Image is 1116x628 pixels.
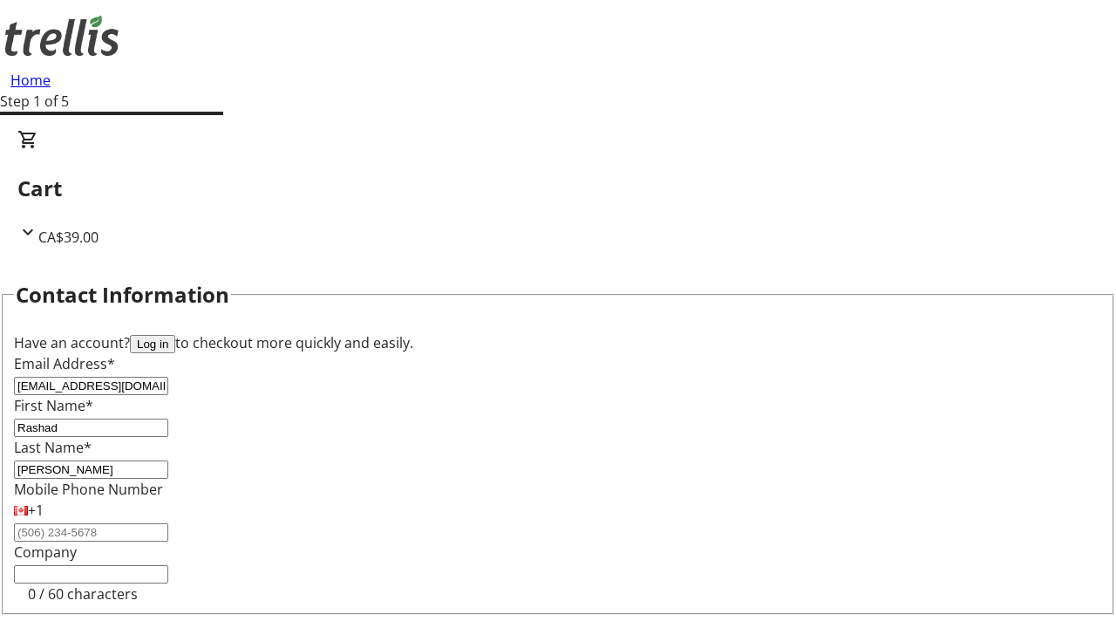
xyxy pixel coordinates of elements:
[38,228,99,247] span: CA$39.00
[16,279,229,311] h2: Contact Information
[17,173,1099,204] h2: Cart
[130,335,175,353] button: Log in
[17,129,1099,248] div: CartCA$39.00
[14,480,163,499] label: Mobile Phone Number
[28,584,138,604] tr-character-limit: 0 / 60 characters
[14,543,77,562] label: Company
[14,396,93,415] label: First Name*
[14,332,1102,353] div: Have an account? to checkout more quickly and easily.
[14,354,115,373] label: Email Address*
[14,438,92,457] label: Last Name*
[14,523,168,542] input: (506) 234-5678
